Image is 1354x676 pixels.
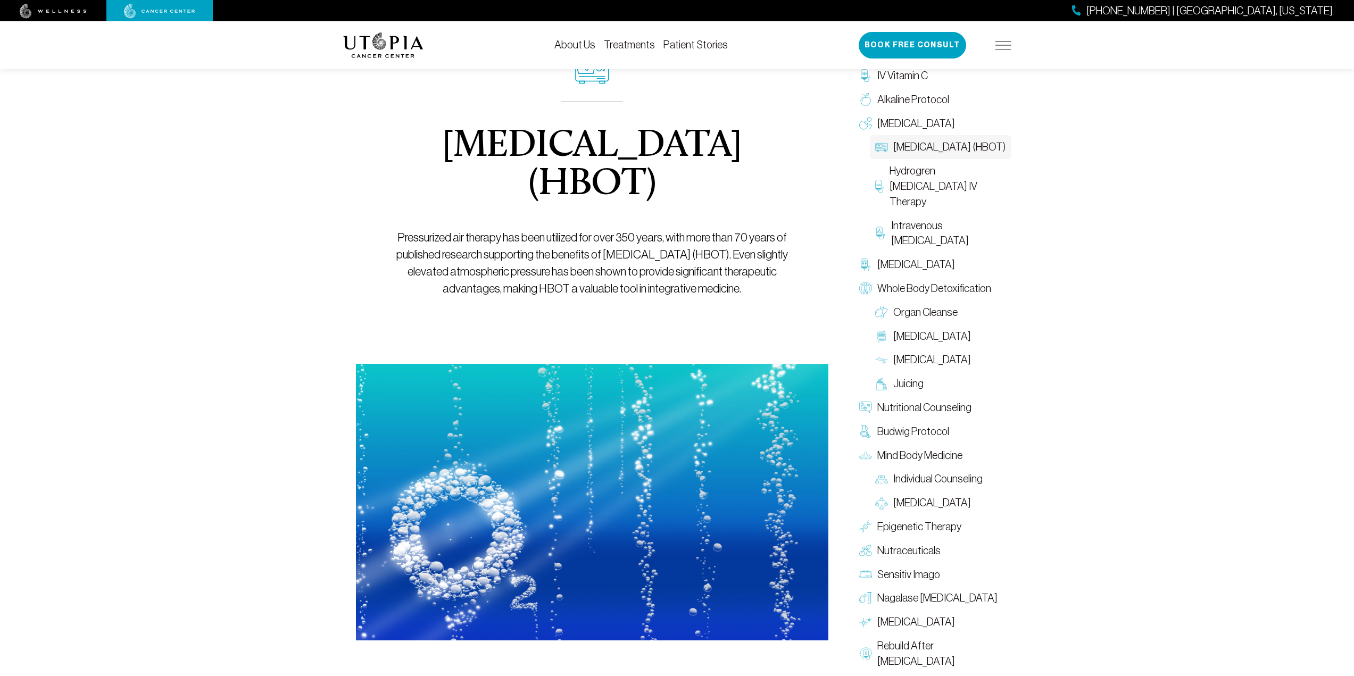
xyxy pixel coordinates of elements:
img: Oxygen Therapy [859,117,872,130]
img: Nutritional Counseling [859,401,872,414]
img: Group Therapy [875,497,888,510]
img: Mind Body Medicine [859,449,872,462]
span: Epigenetic Therapy [877,519,961,535]
span: [MEDICAL_DATA] [877,116,955,131]
a: Rebuild After [MEDICAL_DATA] [854,634,1011,673]
a: Alkaline Protocol [854,88,1011,112]
img: logo [343,32,423,58]
img: Chelation Therapy [859,258,872,271]
a: [MEDICAL_DATA] [870,491,1011,515]
img: Organ Cleanse [875,306,888,319]
img: Nutraceuticals [859,544,872,557]
img: Hyperthermia [859,616,872,629]
img: Intravenous Ozone Therapy [875,227,886,239]
span: [MEDICAL_DATA] [877,614,955,630]
a: Sensitiv Imago [854,563,1011,587]
span: [MEDICAL_DATA] [893,329,971,344]
a: IV Vitamin C [854,64,1011,88]
span: Budwig Protocol [877,424,949,439]
span: Juicing [893,376,924,391]
img: IV Vitamin C [859,69,872,82]
img: Rebuild After Chemo [859,647,872,660]
p: Pressurized air therapy has been utilized for over 350 years, with more than 70 years of publishe... [380,229,804,297]
img: Nagalase Blood Test [859,592,872,605]
img: Colon Therapy [875,330,888,343]
a: Nagalase [MEDICAL_DATA] [854,586,1011,610]
h1: [MEDICAL_DATA] (HBOT) [380,127,804,204]
span: [MEDICAL_DATA] [893,352,971,368]
span: [PHONE_NUMBER] | [GEOGRAPHIC_DATA], [US_STATE] [1086,3,1333,19]
span: Whole Body Detoxification [877,281,991,296]
img: Budwig Protocol [859,425,872,438]
button: Book Free Consult [859,32,966,59]
a: [MEDICAL_DATA] [870,348,1011,372]
span: Mind Body Medicine [877,448,962,463]
span: Organ Cleanse [893,305,958,320]
a: About Us [554,39,595,51]
a: Intravenous [MEDICAL_DATA] [870,214,1011,253]
span: Hydrogren [MEDICAL_DATA] IV Therapy [890,163,1006,209]
img: Sensitiv Imago [859,568,872,581]
a: [MEDICAL_DATA] [854,253,1011,277]
span: Alkaline Protocol [877,92,949,107]
a: Patient Stories [663,39,728,51]
img: Epigenetic Therapy [859,520,872,533]
a: Mind Body Medicine [854,444,1011,468]
a: Hydrogren [MEDICAL_DATA] IV Therapy [870,159,1011,213]
img: icon [575,61,609,84]
img: Hyperbaric Oxygen Therapy (HBOT) [875,141,888,154]
span: Nagalase [MEDICAL_DATA] [877,590,998,606]
a: Treatments [604,39,655,51]
img: Alkaline Protocol [859,93,872,106]
a: Budwig Protocol [854,420,1011,444]
a: [PHONE_NUMBER] | [GEOGRAPHIC_DATA], [US_STATE] [1072,3,1333,19]
img: wellness [20,4,87,19]
img: cancer center [124,4,195,19]
span: [MEDICAL_DATA] (HBOT) [893,139,1006,155]
a: Organ Cleanse [870,301,1011,324]
img: Individual Counseling [875,473,888,486]
a: [MEDICAL_DATA] [854,112,1011,136]
a: Juicing [870,372,1011,396]
img: Lymphatic Massage [875,354,888,366]
img: Hydrogren Peroxide IV Therapy [875,180,884,193]
span: Individual Counseling [893,471,983,487]
span: IV Vitamin C [877,68,928,84]
span: Nutritional Counseling [877,400,971,415]
span: Rebuild After [MEDICAL_DATA] [877,638,1006,669]
img: Hyperbaric Oxygen Therapy (HBOT) [356,364,828,640]
a: Nutritional Counseling [854,396,1011,420]
a: Nutraceuticals [854,539,1011,563]
span: [MEDICAL_DATA] [877,257,955,272]
span: [MEDICAL_DATA] [893,495,971,511]
span: Sensitiv Imago [877,567,940,582]
a: Whole Body Detoxification [854,277,1011,301]
img: icon-hamburger [995,41,1011,49]
span: Intravenous [MEDICAL_DATA] [891,218,1006,249]
a: [MEDICAL_DATA] (HBOT) [870,135,1011,159]
a: [MEDICAL_DATA] [870,324,1011,348]
a: [MEDICAL_DATA] [854,610,1011,634]
span: Nutraceuticals [877,543,941,558]
a: Epigenetic Therapy [854,515,1011,539]
a: Individual Counseling [870,467,1011,491]
img: Whole Body Detoxification [859,282,872,295]
img: Juicing [875,378,888,390]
